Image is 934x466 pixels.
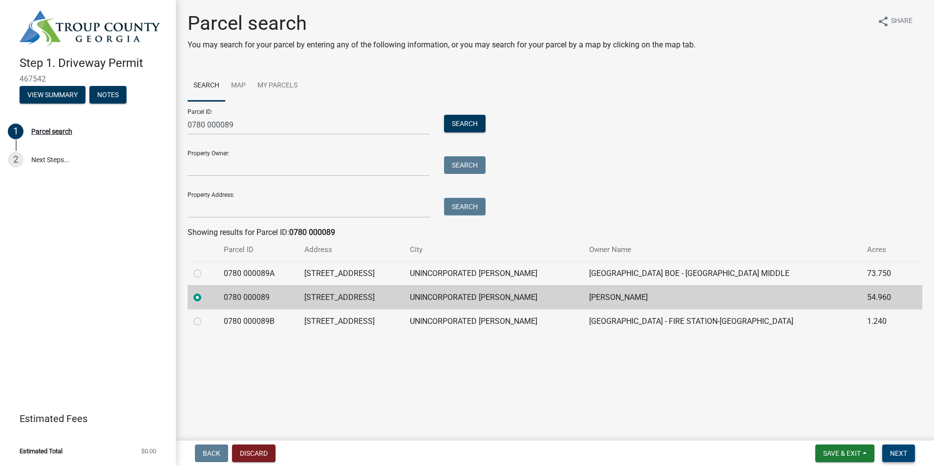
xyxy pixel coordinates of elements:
p: You may search for your parcel by entering any of the following information, or you may search fo... [188,39,696,51]
td: [GEOGRAPHIC_DATA] - FIRE STATION-[GEOGRAPHIC_DATA] [583,309,861,333]
td: UNINCORPORATED [PERSON_NAME] [404,309,583,333]
td: [STREET_ADDRESS] [298,309,404,333]
strong: 0780 000089 [289,228,335,237]
button: Search [444,156,486,174]
a: Search [188,70,225,102]
span: Estimated Total [20,448,63,454]
wm-modal-confirm: Notes [89,91,127,99]
span: Share [891,16,913,27]
span: Back [203,449,220,457]
a: My Parcels [252,70,303,102]
th: City [404,238,583,261]
td: UNINCORPORATED [PERSON_NAME] [404,285,583,309]
td: [STREET_ADDRESS] [298,285,404,309]
span: Next [890,449,907,457]
h4: Step 1. Driveway Permit [20,56,168,70]
button: View Summary [20,86,85,104]
td: [PERSON_NAME] [583,285,861,309]
th: Acres [861,238,907,261]
h1: Parcel search [188,12,696,35]
div: 2 [8,152,23,168]
td: [GEOGRAPHIC_DATA] BOE - [GEOGRAPHIC_DATA] MIDDLE [583,261,861,285]
td: 0780 000089 [218,285,298,309]
td: 54.960 [861,285,907,309]
button: Discard [232,445,276,462]
button: Back [195,445,228,462]
th: Address [298,238,404,261]
th: Owner Name [583,238,861,261]
button: shareShare [870,12,920,31]
th: Parcel ID [218,238,298,261]
i: share [877,16,889,27]
td: 0780 000089B [218,309,298,333]
button: Search [444,115,486,132]
td: 0780 000089A [218,261,298,285]
span: $0.00 [141,448,156,454]
button: Notes [89,86,127,104]
td: UNINCORPORATED [PERSON_NAME] [404,261,583,285]
td: [STREET_ADDRESS] [298,261,404,285]
button: Save & Exit [815,445,874,462]
td: 73.750 [861,261,907,285]
img: Troup County, Georgia [20,10,160,46]
span: Save & Exit [823,449,861,457]
wm-modal-confirm: Summary [20,91,85,99]
button: Search [444,198,486,215]
div: 1 [8,124,23,139]
span: 467542 [20,74,156,84]
div: Showing results for Parcel ID: [188,227,922,238]
td: 1.240 [861,309,907,333]
button: Next [882,445,915,462]
a: Map [225,70,252,102]
div: Parcel search [31,128,72,135]
a: Estimated Fees [8,409,160,428]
